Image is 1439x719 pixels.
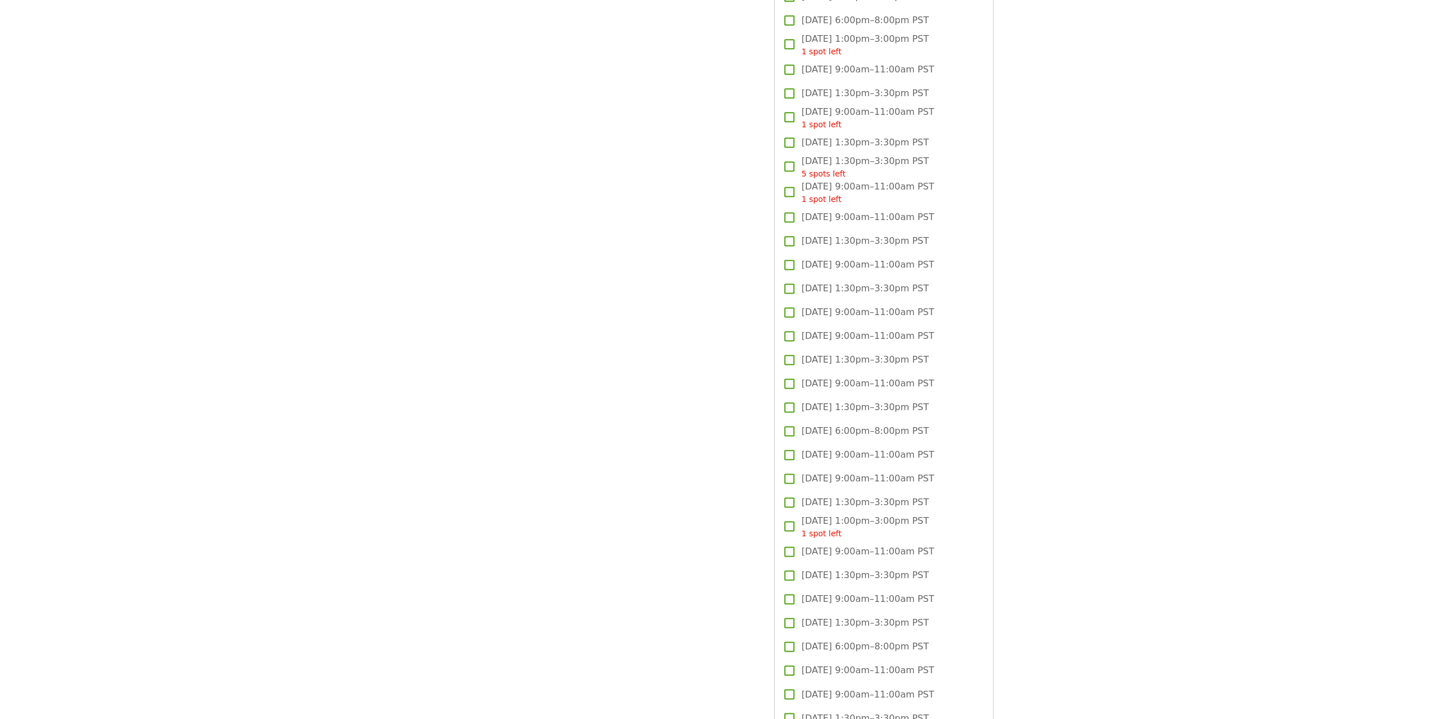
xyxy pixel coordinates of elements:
[801,545,934,558] span: [DATE] 9:00am–11:00am PST
[801,687,934,701] span: [DATE] 9:00am–11:00am PST
[801,105,934,131] span: [DATE] 9:00am–11:00am PST
[801,329,934,343] span: [DATE] 9:00am–11:00am PST
[801,195,841,204] span: 1 spot left
[801,592,934,606] span: [DATE] 9:00am–11:00am PST
[801,514,928,540] span: [DATE] 1:00pm–3:00pm PST
[801,448,934,462] span: [DATE] 9:00am–11:00am PST
[801,616,928,630] span: [DATE] 1:30pm–3:30pm PST
[801,305,934,319] span: [DATE] 9:00am–11:00am PST
[801,180,934,205] span: [DATE] 9:00am–11:00am PST
[801,136,928,149] span: [DATE] 1:30pm–3:30pm PST
[801,154,928,180] span: [DATE] 1:30pm–3:30pm PST
[801,353,928,367] span: [DATE] 1:30pm–3:30pm PST
[801,234,928,248] span: [DATE] 1:30pm–3:30pm PST
[801,32,928,58] span: [DATE] 1:00pm–3:00pm PST
[801,120,841,129] span: 1 spot left
[801,377,934,390] span: [DATE] 9:00am–11:00am PST
[801,258,934,272] span: [DATE] 9:00am–11:00am PST
[801,210,934,224] span: [DATE] 9:00am–11:00am PST
[801,63,934,76] span: [DATE] 9:00am–11:00am PST
[801,47,841,56] span: 1 spot left
[801,529,841,538] span: 1 spot left
[801,472,934,485] span: [DATE] 9:00am–11:00am PST
[801,169,845,178] span: 5 spots left
[801,569,928,582] span: [DATE] 1:30pm–3:30pm PST
[801,640,928,653] span: [DATE] 6:00pm–8:00pm PST
[801,14,928,27] span: [DATE] 6:00pm–8:00pm PST
[801,87,928,100] span: [DATE] 1:30pm–3:30pm PST
[801,282,928,295] span: [DATE] 1:30pm–3:30pm PST
[801,664,934,677] span: [DATE] 9:00am–11:00am PST
[801,496,928,509] span: [DATE] 1:30pm–3:30pm PST
[801,401,928,414] span: [DATE] 1:30pm–3:30pm PST
[801,424,928,438] span: [DATE] 6:00pm–8:00pm PST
